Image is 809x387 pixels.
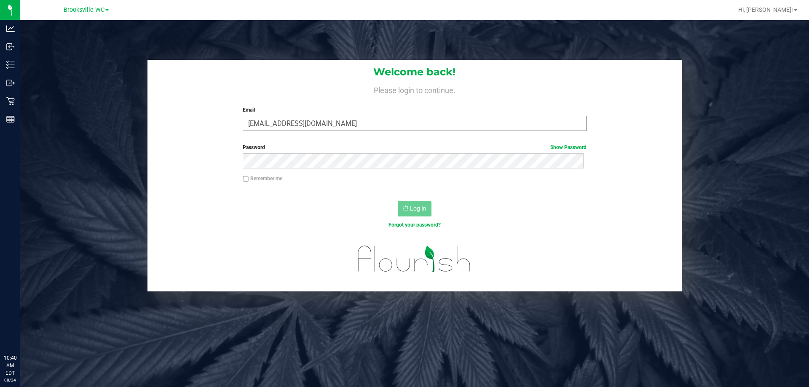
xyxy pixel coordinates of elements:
[243,144,265,150] span: Password
[6,97,15,105] inline-svg: Retail
[147,67,682,77] h1: Welcome back!
[388,222,441,228] a: Forgot your password?
[147,84,682,94] h4: Please login to continue.
[6,79,15,87] inline-svg: Outbound
[243,176,249,182] input: Remember me
[348,238,481,280] img: flourish_logo.svg
[243,175,282,182] label: Remember me
[64,6,104,13] span: Brooksville WC
[738,6,793,13] span: Hi, [PERSON_NAME]!
[550,144,587,150] a: Show Password
[243,106,586,114] label: Email
[4,354,16,377] p: 10:40 AM EDT
[398,201,431,216] button: Log In
[6,115,15,123] inline-svg: Reports
[4,377,16,383] p: 08/24
[410,205,426,212] span: Log In
[6,24,15,33] inline-svg: Analytics
[6,43,15,51] inline-svg: Inbound
[6,61,15,69] inline-svg: Inventory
